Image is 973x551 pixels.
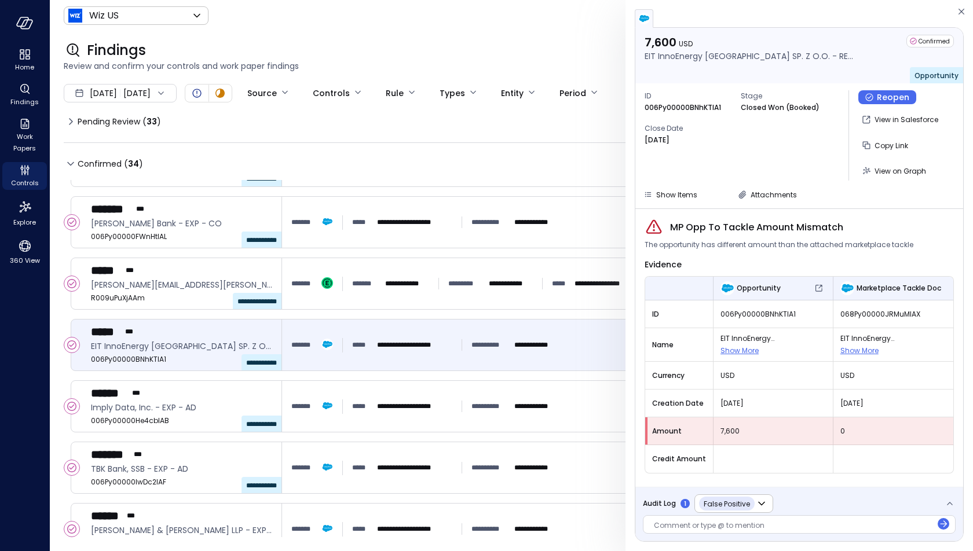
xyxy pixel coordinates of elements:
[737,282,781,294] span: Opportunity
[643,498,676,509] span: Audit Log
[559,83,586,103] div: Period
[64,337,80,353] div: Confirmed
[64,214,80,230] div: Confirmed
[840,281,854,295] img: Marketplace Tackle Doc
[87,41,146,60] span: Findings
[720,281,734,295] img: Opportunity
[720,425,826,437] span: 7,600
[2,197,47,229] div: Explore
[915,71,959,80] span: Opportunity
[147,116,157,127] span: 33
[645,90,731,102] span: ID
[652,398,706,409] span: Creation Date
[64,398,80,414] div: Confirmed
[501,83,524,103] div: Entity
[142,115,161,128] div: ( )
[2,236,47,267] div: 360 View
[90,87,117,100] span: [DATE]
[213,86,227,100] div: In Progress
[875,114,938,126] p: View in Salesforce
[652,339,706,351] span: Name
[840,308,946,320] span: 068Py00000JRMuMIAX
[858,110,943,130] button: View in Salesforce
[10,96,39,108] span: Findings
[751,190,797,200] span: Attachments
[684,499,686,508] p: 1
[2,46,47,74] div: Home
[2,162,47,190] div: Controls
[124,157,143,170] div: ( )
[91,231,272,243] span: 006Py00000FWnHtIAL
[645,102,721,113] p: 006Py00000BNhKTIA1
[91,415,272,427] span: 006Py00000He4cbIAB
[656,190,697,200] span: Show Items
[64,275,80,292] div: Confirmed
[645,134,670,146] p: [DATE]
[78,155,143,173] span: Confirmed
[652,308,706,320] span: ID
[78,112,161,131] span: Pending Review
[840,370,946,381] span: USD
[2,116,47,155] div: Work Papers
[858,135,913,155] button: Copy Link
[91,462,272,475] span: TBK Bank, SSB - EXP - AD
[720,308,826,320] span: 006Py00000BNhKTIA1
[7,131,42,154] span: Work Papers
[639,188,702,201] button: Show Items
[11,177,39,189] span: Controls
[720,333,826,344] span: EIT InnoEnergy [GEOGRAPHIC_DATA] SP. Z O.O. - REN+CON - AD
[638,13,650,24] img: salesforce
[858,161,931,181] button: View on Graph
[128,158,139,170] span: 34
[2,81,47,109] div: Findings
[704,499,750,509] span: False Positive
[652,425,706,437] span: Amount
[840,346,879,355] span: Show More
[91,354,272,365] span: 006Py00000BNhKTIA1
[89,9,119,23] p: Wiz US
[91,340,272,352] span: EIT InnoEnergy Central Europe SP. Z O.O. - REN+CON - AD
[877,91,909,104] span: Reopen
[652,370,706,381] span: Currency
[720,370,826,381] span: USD
[64,521,80,537] div: Confirmed
[313,83,350,103] div: Controls
[840,425,946,437] span: 0
[15,61,34,73] span: Home
[91,292,272,304] span: R009uPuXjAAm
[741,102,820,113] p: Closed Won (Booked)
[91,476,272,488] span: 006Py00000IwDc2IAF
[652,453,706,465] span: Credit Amount
[858,90,916,104] button: Reopen
[386,83,404,103] div: Rule
[64,60,959,72] span: Review and confirm your controls and work paper findings
[10,255,40,266] span: 360 View
[857,282,941,294] span: Marketplace Tackle Doc
[68,9,82,23] img: Icon
[645,35,853,50] p: 7,600
[840,398,946,409] span: [DATE]
[645,259,682,270] span: Evidence
[906,35,954,47] div: Confirmed
[247,83,277,103] div: Source
[91,217,272,230] span: Webster Bank - EXP - CO
[720,398,826,409] span: [DATE]
[91,524,272,537] span: Simpson Thacher & Bartlett LLP - EXP - ENS
[875,166,926,176] span: View on Graph
[741,90,828,102] span: Stage
[645,50,853,63] p: EIT InnoEnergy [GEOGRAPHIC_DATA] SP. Z O.O. - REN+CON - AD
[64,460,80,476] div: Confirmed
[91,401,272,414] span: Imply Data, Inc. - EXP - AD
[840,333,946,344] span: EIT InnoEnergy [GEOGRAPHIC_DATA] SP. Z O.O. - REN+CON - AD_Renewal_Direct
[733,188,802,201] button: Attachments
[440,83,465,103] div: Types
[645,123,731,134] span: Close Date
[13,216,36,228] span: Explore
[720,346,759,355] span: Show More
[645,239,913,251] span: The opportunity has different amount than the attached marketplace tackle
[679,39,693,49] span: USD
[190,86,204,100] div: Open
[670,221,843,234] span: MP Opp To Tackle Amount Mismatch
